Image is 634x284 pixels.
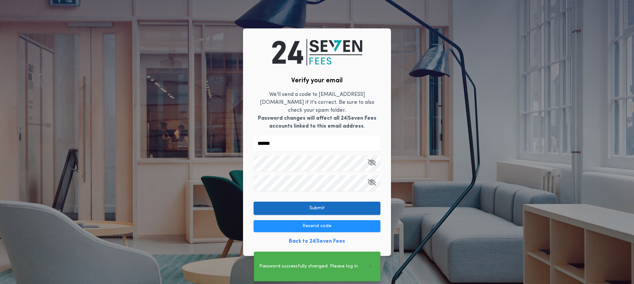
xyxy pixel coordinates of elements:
a: Back to 24|Seven Fees [289,237,345,245]
p: We'll send a code to [EMAIL_ADDRESS][DOMAIN_NAME] if it's correct. Be sure to also check your spa... [254,91,380,130]
button: Resend code [254,220,380,232]
span: Password successfully changed. Please log in. [259,263,359,270]
img: logo [272,39,362,65]
b: Password changes will affect all 24|Seven Fees accounts linked to this email address. [258,116,376,129]
h2: Verify your email [291,76,343,85]
button: Submit [254,202,380,215]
